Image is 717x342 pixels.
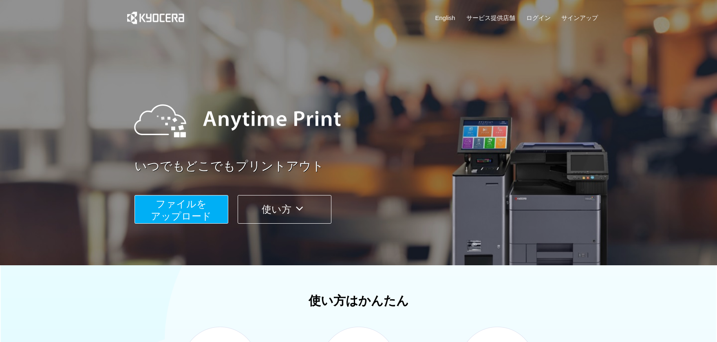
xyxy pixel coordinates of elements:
[135,195,228,224] button: ファイルを​​アップロード
[151,198,212,222] span: ファイルを ​​アップロード
[526,13,551,22] a: ログイン
[466,13,515,22] a: サービス提供店舗
[435,13,455,22] a: English
[135,158,603,175] a: いつでもどこでもプリントアウト
[238,195,331,224] button: 使い方
[561,13,598,22] a: サインアップ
